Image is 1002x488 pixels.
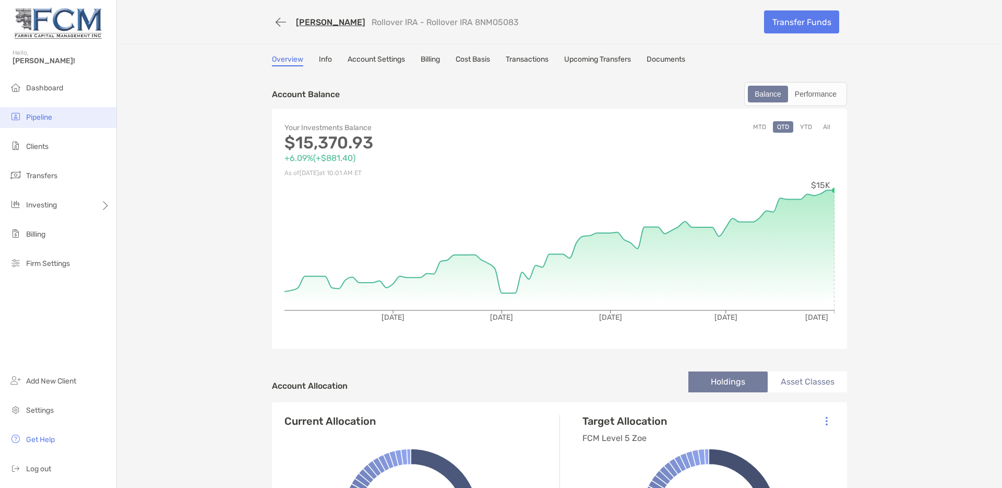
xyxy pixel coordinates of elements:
span: Transfers [26,171,57,180]
span: Settings [26,406,54,415]
li: Holdings [688,371,768,392]
a: Transfer Funds [764,10,839,33]
a: Upcoming Transfers [564,55,631,66]
button: MTD [749,121,770,133]
img: firm-settings icon [9,257,22,269]
h4: Target Allocation [582,415,667,427]
p: +6.09% ( +$881.40 ) [284,152,559,165]
tspan: [DATE] [381,313,404,322]
tspan: [DATE] [805,313,828,322]
span: Clients [26,142,49,151]
img: Zoe Logo [13,4,104,42]
div: segmented control [744,82,847,106]
div: Balance [749,87,787,101]
a: Account Settings [348,55,405,66]
img: Icon List Menu [826,416,828,426]
button: YTD [796,121,816,133]
p: As of [DATE] at 10:01 AM ET [284,167,559,180]
a: Transactions [506,55,548,66]
img: dashboard icon [9,81,22,94]
span: Investing [26,201,57,210]
span: Get Help [26,435,55,444]
p: Your Investments Balance [284,121,559,134]
img: add_new_client icon [9,374,22,387]
a: Info [319,55,332,66]
img: get-help icon [9,433,22,445]
img: investing icon [9,198,22,211]
span: Log out [26,464,51,473]
span: Firm Settings [26,259,70,268]
button: QTD [773,121,793,133]
img: transfers icon [9,169,22,181]
tspan: [DATE] [490,313,513,322]
tspan: [DATE] [599,313,622,322]
img: billing icon [9,227,22,240]
span: Billing [26,230,45,239]
a: Cost Basis [456,55,490,66]
tspan: [DATE] [714,313,737,322]
img: settings icon [9,403,22,416]
p: $15,370.93 [284,136,559,149]
img: pipeline icon [9,110,22,123]
a: [PERSON_NAME] [296,17,365,27]
img: logout icon [9,462,22,474]
p: Account Balance [272,88,340,101]
span: Dashboard [26,84,63,92]
h4: Current Allocation [284,415,376,427]
div: Performance [789,87,842,101]
span: Pipeline [26,113,52,122]
p: FCM Level 5 Zoe [582,432,667,445]
tspan: $15K [811,180,830,190]
a: Documents [647,55,685,66]
h4: Account Allocation [272,381,348,391]
span: [PERSON_NAME]! [13,56,110,65]
span: Add New Client [26,377,76,386]
li: Asset Classes [768,371,847,392]
button: All [819,121,834,133]
img: clients icon [9,140,22,152]
p: Rollover IRA - Rollover IRA 8NM05083 [372,17,519,27]
a: Billing [421,55,440,66]
a: Overview [272,55,303,66]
